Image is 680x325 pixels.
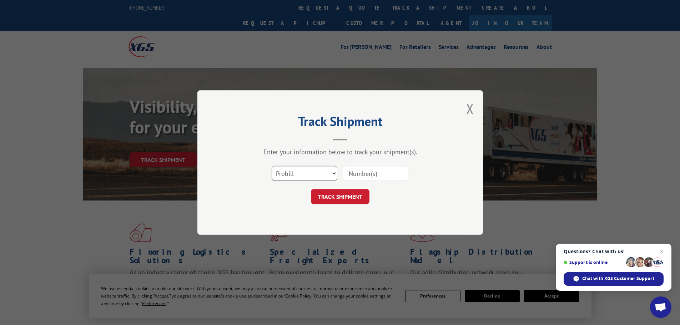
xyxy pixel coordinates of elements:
[233,116,447,130] h2: Track Shipment
[564,272,664,286] div: Chat with XGS Customer Support
[466,99,474,118] button: Close modal
[564,260,624,265] span: Support is online
[650,296,671,318] div: Open chat
[582,275,654,282] span: Chat with XGS Customer Support
[658,247,666,256] span: Close chat
[233,148,447,156] div: Enter your information below to track your shipment(s).
[564,249,664,254] span: Questions? Chat with us!
[343,166,408,181] input: Number(s)
[311,189,369,204] button: TRACK SHIPMENT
